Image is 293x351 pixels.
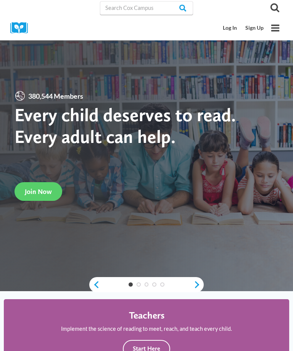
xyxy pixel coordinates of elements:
[129,282,133,287] a: 1
[152,282,156,287] a: 4
[26,91,86,102] span: 380,544 Members
[89,277,204,292] div: content slider buttons
[241,21,268,35] a: Sign Up
[10,22,33,34] img: Cox Campus
[145,282,149,287] a: 3
[14,182,62,201] a: Join Now
[61,324,232,333] p: Implement the science of reading to meet, reach, and teach every child.
[100,1,193,15] input: Search Cox Campus
[193,280,204,289] a: next
[268,21,283,35] button: Open menu
[219,21,241,35] a: Log In
[137,282,141,287] a: 2
[129,309,164,321] h4: Teachers
[160,282,164,287] a: 5
[25,188,52,196] span: Join Now
[219,21,268,35] nav: Secondary Mobile Navigation
[89,280,100,289] a: previous
[14,104,236,147] strong: Every child deserves to read. Every adult can help.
